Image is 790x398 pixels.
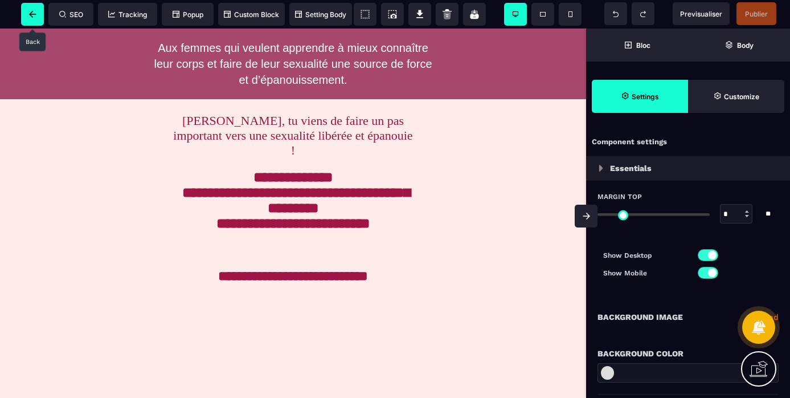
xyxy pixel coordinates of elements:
strong: Bloc [636,41,650,50]
span: Setting Body [295,10,346,19]
strong: Settings [632,92,659,101]
span: Open Blocks [586,29,688,62]
text: Aux femmes qui veulent apprendre à mieux connaître leur corps et faire de leur sexualité une sour... [154,9,432,62]
span: Custom Block [224,10,279,19]
span: Popup [173,10,203,19]
span: Screenshot [381,3,404,26]
span: Open Layer Manager [688,29,790,62]
strong: Body [737,41,754,50]
div: Component settings [586,131,790,153]
span: Tracking [108,10,147,19]
div: Background Color [597,347,779,360]
img: loading [599,165,603,172]
span: View components [354,3,376,26]
p: Essentials [610,161,652,175]
strong: Customize [724,92,759,101]
p: Show Mobile [603,267,688,279]
span: Previsualiser [680,10,722,18]
span: Preview [673,2,730,25]
span: Publier [745,10,768,18]
span: Margin Top [597,192,642,201]
span: SEO [59,10,83,19]
h2: [PERSON_NAME], tu viens de faire un pas important vers une sexualité libérée et épanouie ! [171,79,415,135]
span: Settings [592,80,688,113]
span: Open Style Manager [688,80,784,113]
p: Show Desktop [603,250,688,261]
p: Background Image [597,310,683,324]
